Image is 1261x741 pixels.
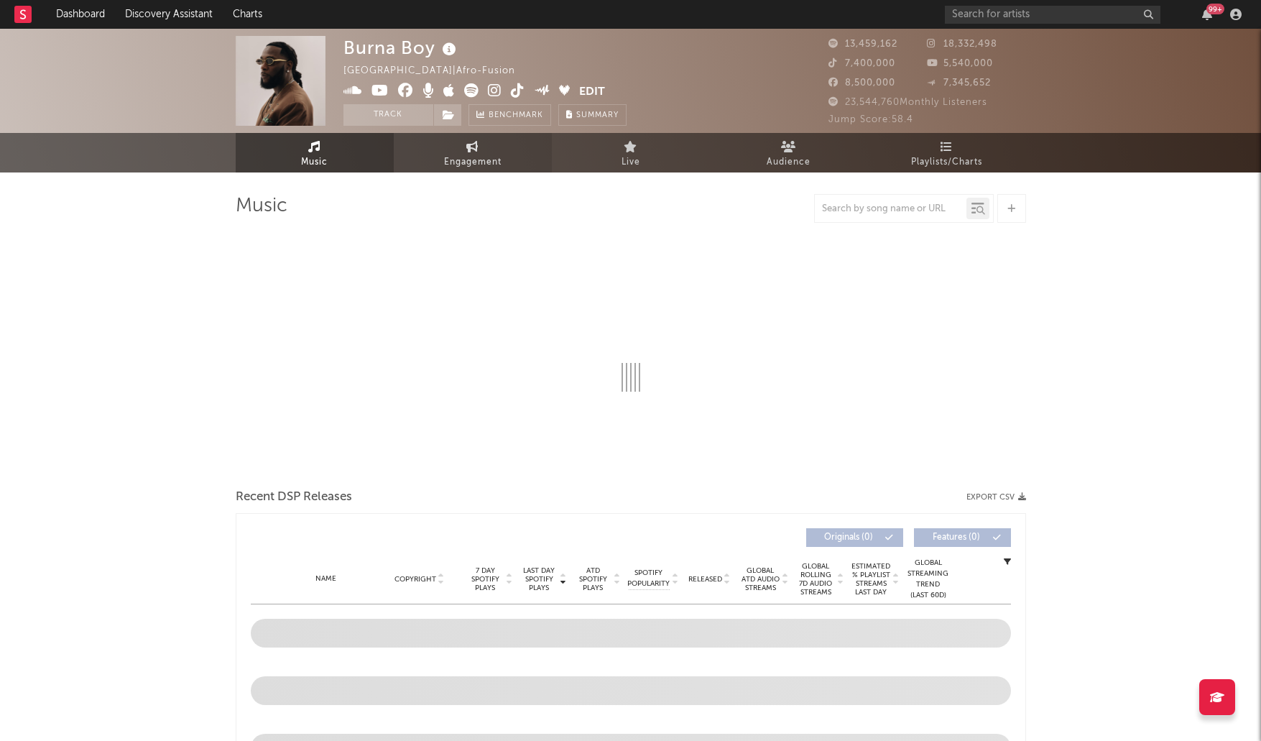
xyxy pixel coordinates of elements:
span: Live [622,154,640,171]
a: Audience [710,133,868,172]
span: Copyright [394,575,436,584]
input: Search for artists [945,6,1160,24]
span: 7,400,000 [828,59,895,68]
span: Global ATD Audio Streams [741,566,780,592]
button: Features(0) [914,528,1011,547]
span: Engagement [444,154,502,171]
div: 99 + [1206,4,1224,14]
span: Global Rolling 7D Audio Streams [796,562,836,597]
span: 8,500,000 [828,78,895,88]
span: 7,345,652 [927,78,991,88]
span: Spotify Popularity [627,568,670,589]
span: Music [301,154,328,171]
a: Live [552,133,710,172]
span: Audience [767,154,810,171]
span: Jump Score: 58.4 [828,115,913,124]
span: 7 Day Spotify Plays [466,566,504,592]
a: Music [236,133,394,172]
span: 5,540,000 [927,59,993,68]
button: Edit [579,83,605,101]
div: Name [280,574,374,584]
input: Search by song name or URL [815,203,966,215]
div: [GEOGRAPHIC_DATA] | Afro-fusion [343,63,532,80]
span: Originals ( 0 ) [816,533,882,542]
div: Burna Boy [343,36,460,60]
span: Playlists/Charts [911,154,982,171]
span: Estimated % Playlist Streams Last Day [851,562,891,597]
a: Benchmark [468,104,551,126]
div: Global Streaming Trend (Last 60D) [907,558,950,601]
button: Originals(0) [806,528,903,547]
span: ATD Spotify Plays [574,566,612,592]
button: 99+ [1202,9,1212,20]
a: Engagement [394,133,552,172]
button: Summary [558,104,627,126]
span: Released [688,575,722,584]
span: Benchmark [489,107,543,124]
span: 13,459,162 [828,40,897,49]
a: Playlists/Charts [868,133,1026,172]
span: 23,544,760 Monthly Listeners [828,98,987,107]
span: Last Day Spotify Plays [520,566,558,592]
span: Features ( 0 ) [923,533,989,542]
button: Export CSV [966,493,1026,502]
span: 18,332,498 [927,40,997,49]
button: Track [343,104,433,126]
span: Summary [576,111,619,119]
span: Recent DSP Releases [236,489,352,506]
